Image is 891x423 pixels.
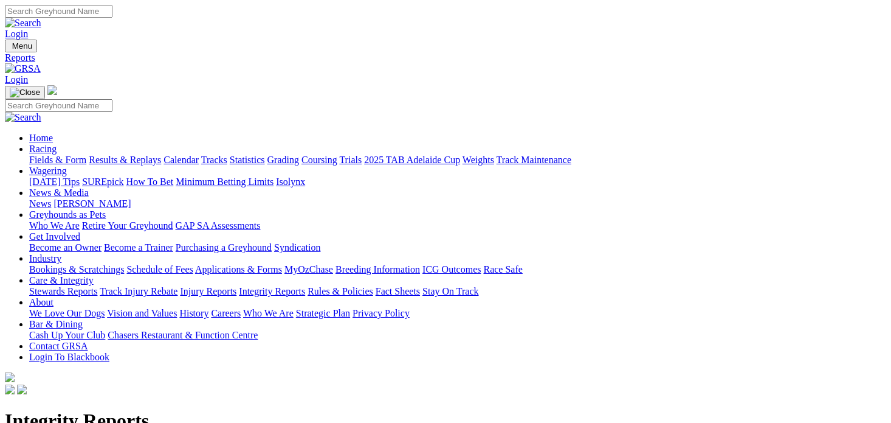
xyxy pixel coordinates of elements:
[201,155,227,165] a: Tracks
[82,177,123,187] a: SUREpick
[5,5,112,18] input: Search
[29,341,88,351] a: Contact GRSA
[29,264,886,275] div: Industry
[5,112,41,123] img: Search
[29,308,886,319] div: About
[176,220,261,231] a: GAP SA Assessments
[463,155,494,165] a: Weights
[29,330,105,340] a: Cash Up Your Club
[107,308,177,318] a: Vision and Values
[364,155,460,165] a: 2025 TAB Adelaide Cup
[29,286,97,296] a: Stewards Reports
[5,385,15,394] img: facebook.svg
[243,308,294,318] a: Who We Are
[29,286,886,297] div: Care & Integrity
[47,85,57,95] img: logo-grsa-white.png
[5,40,37,52] button: Toggle navigation
[5,18,41,29] img: Search
[29,352,109,362] a: Login To Blackbook
[29,144,57,154] a: Racing
[497,155,571,165] a: Track Maintenance
[274,242,320,253] a: Syndication
[17,385,27,394] img: twitter.svg
[29,242,101,253] a: Become an Owner
[108,330,258,340] a: Chasers Restaurant & Function Centre
[29,220,886,231] div: Greyhounds as Pets
[82,220,173,231] a: Retire Your Greyhound
[176,177,273,187] a: Minimum Betting Limits
[29,198,886,209] div: News & Media
[104,242,173,253] a: Become a Trainer
[29,155,886,166] div: Racing
[29,242,886,253] div: Get Involved
[284,264,333,274] a: MyOzChase
[89,155,161,165] a: Results & Replays
[179,308,208,318] a: History
[29,220,80,231] a: Who We Are
[195,264,282,274] a: Applications & Forms
[339,155,362,165] a: Trials
[29,177,886,187] div: Wagering
[335,264,420,274] a: Breeding Information
[267,155,299,165] a: Grading
[230,155,265,165] a: Statistics
[5,74,28,85] a: Login
[376,286,420,296] a: Fact Sheets
[29,264,124,274] a: Bookings & Scratchings
[483,264,522,274] a: Race Safe
[422,264,481,274] a: ICG Outcomes
[29,177,80,187] a: [DATE] Tips
[29,209,106,220] a: Greyhounds as Pets
[29,198,51,209] a: News
[180,286,236,296] a: Injury Reports
[12,41,32,51] span: Menu
[5,29,28,39] a: Login
[239,286,305,296] a: Integrity Reports
[126,177,174,187] a: How To Bet
[29,308,105,318] a: We Love Our Dogs
[100,286,177,296] a: Track Injury Rebate
[29,187,89,198] a: News & Media
[5,372,15,382] img: logo-grsa-white.png
[296,308,350,318] a: Strategic Plan
[301,155,337,165] a: Coursing
[29,297,53,307] a: About
[5,86,45,99] button: Toggle navigation
[29,319,83,329] a: Bar & Dining
[29,275,94,285] a: Care & Integrity
[53,198,131,209] a: [PERSON_NAME]
[29,231,80,242] a: Get Involved
[276,177,305,187] a: Isolynx
[29,166,67,176] a: Wagering
[163,155,199,165] a: Calendar
[126,264,193,274] a: Schedule of Fees
[176,242,272,253] a: Purchasing a Greyhound
[5,63,41,74] img: GRSA
[29,253,61,264] a: Industry
[5,52,886,63] a: Reports
[5,99,112,112] input: Search
[10,88,40,97] img: Close
[308,286,373,296] a: Rules & Policies
[29,133,53,143] a: Home
[211,308,241,318] a: Careers
[29,330,886,341] div: Bar & Dining
[353,308,410,318] a: Privacy Policy
[422,286,478,296] a: Stay On Track
[29,155,86,165] a: Fields & Form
